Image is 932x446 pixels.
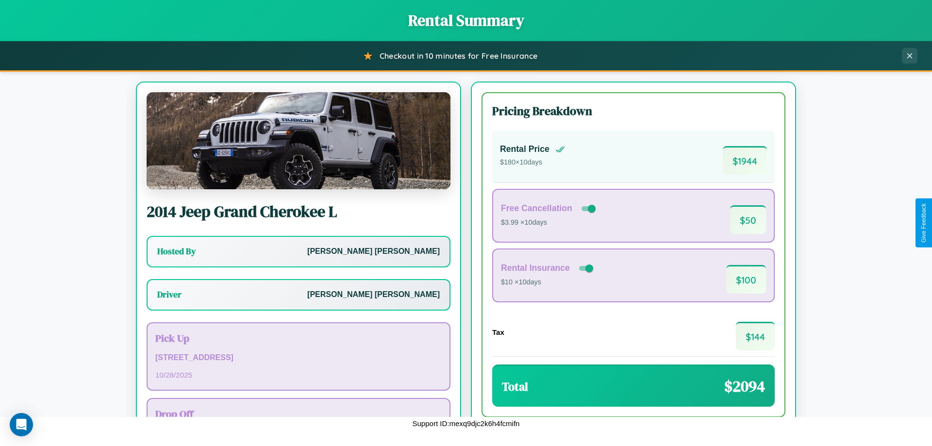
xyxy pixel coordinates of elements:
span: $ 100 [726,265,766,294]
img: Jeep Grand Cherokee L [147,92,450,189]
h4: Tax [492,328,504,336]
h2: 2014 Jeep Grand Cherokee L [147,201,450,222]
div: Give Feedback [920,203,927,243]
h3: Hosted By [157,246,196,257]
h4: Rental Insurance [501,263,570,273]
h1: Rental Summary [10,10,922,31]
h3: Pick Up [155,331,442,345]
p: $10 × 10 days [501,276,595,289]
h3: Total [502,379,528,395]
span: $ 50 [730,205,766,234]
h3: Pricing Breakdown [492,103,775,119]
p: 10 / 28 / 2025 [155,368,442,381]
div: Open Intercom Messenger [10,413,33,436]
span: Checkout in 10 minutes for Free Insurance [380,51,537,61]
span: $ 2094 [724,376,765,397]
span: $ 1944 [723,146,767,175]
p: Support ID: mexq9djc2k6h4fcmifn [413,417,520,430]
p: [STREET_ADDRESS] [155,351,442,365]
h4: Rental Price [500,144,549,154]
h3: Driver [157,289,182,300]
h4: Free Cancellation [501,203,572,214]
p: [PERSON_NAME] [PERSON_NAME] [307,245,440,259]
p: $3.99 × 10 days [501,216,598,229]
span: $ 144 [736,322,775,350]
h3: Drop Off [155,407,442,421]
p: $ 180 × 10 days [500,156,565,169]
p: [PERSON_NAME] [PERSON_NAME] [307,288,440,302]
